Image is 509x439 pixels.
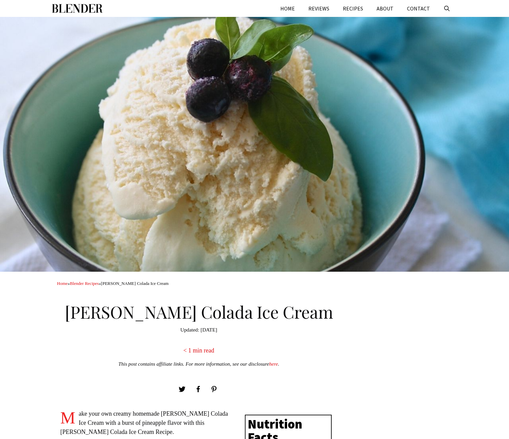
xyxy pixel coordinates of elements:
span: [PERSON_NAME] Colada Ice Cream [101,281,169,286]
span: min read [193,347,214,354]
p: ake your own creamy homemade [PERSON_NAME] Colada Ice Cream with a burst of pineapple flavor with... [60,409,233,437]
span: < 1 [183,347,192,354]
em: This post contains affiliate links. For more information, see our disclosure . [118,361,279,367]
a: Home [57,281,68,286]
time: [DATE] [180,326,217,334]
a: Blender Recipes [70,281,99,286]
a: here [269,361,278,367]
h1: [PERSON_NAME] Colada Ice Cream [57,297,341,324]
span: » » [57,281,169,286]
span: M [60,409,75,426]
